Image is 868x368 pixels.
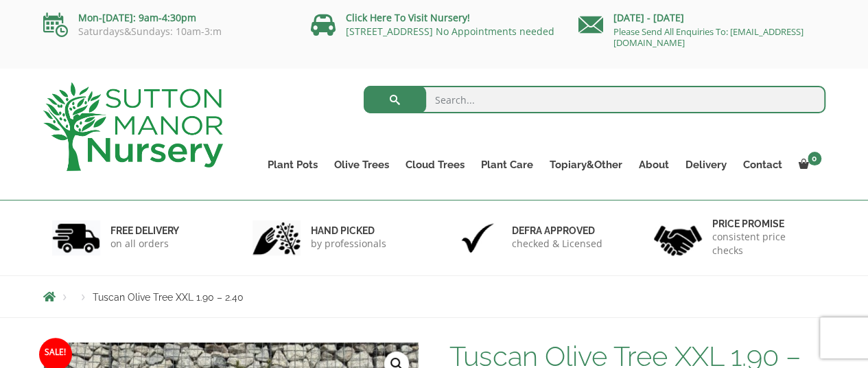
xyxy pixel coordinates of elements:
[311,237,386,251] p: by professionals
[677,155,735,174] a: Delivery
[43,291,825,302] nav: Breadcrumbs
[397,155,473,174] a: Cloud Trees
[578,10,825,26] p: [DATE] - [DATE]
[454,220,502,255] img: 3.jpg
[110,237,179,251] p: on all orders
[52,220,100,255] img: 1.jpg
[541,155,631,174] a: Topiary&Other
[346,25,554,38] a: [STREET_ADDRESS] No Appointments needed
[326,155,397,174] a: Olive Trees
[808,152,821,165] span: 0
[473,155,541,174] a: Plant Care
[654,217,702,259] img: 4.jpg
[311,225,386,237] h6: hand picked
[364,86,825,113] input: Search...
[43,10,290,26] p: Mon-[DATE]: 9am-4:30pm
[735,155,790,174] a: Contact
[613,25,804,49] a: Please Send All Enquiries To: [EMAIL_ADDRESS][DOMAIN_NAME]
[712,230,817,257] p: consistent price checks
[43,26,290,37] p: Saturdays&Sundays: 10am-3:m
[631,155,677,174] a: About
[712,218,817,230] h6: Price promise
[346,11,470,24] a: Click Here To Visit Nursery!
[259,155,326,174] a: Plant Pots
[512,237,602,251] p: checked & Licensed
[512,225,602,237] h6: Defra approved
[43,82,223,171] img: logo
[253,220,301,255] img: 2.jpg
[110,225,179,237] h6: FREE DELIVERY
[93,292,244,303] span: Tuscan Olive Tree XXL 1.90 – 2.40
[790,155,825,174] a: 0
